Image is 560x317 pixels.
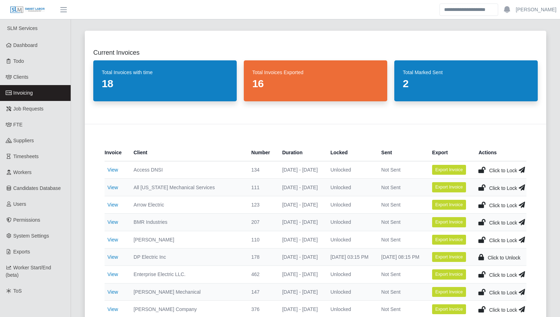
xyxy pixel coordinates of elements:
td: Unlocked [325,266,376,283]
a: View [107,254,118,260]
span: Timesheets [13,154,39,159]
button: Export Invoice [432,217,466,227]
th: Actions [473,144,526,161]
img: SLM Logo [10,6,45,14]
span: Click to Lock [489,307,517,313]
dd: 18 [102,77,228,90]
td: [DATE] 08:15 PM [376,248,426,265]
h2: Current Invoices [93,48,538,58]
a: View [107,306,118,312]
td: 110 [246,231,276,248]
td: [DATE] 03:15 PM [325,248,376,265]
th: Client [128,144,246,161]
button: Export Invoice [432,252,466,262]
span: Job Requests [13,106,44,112]
td: BMR Industries [128,214,246,231]
td: Unlocked [325,231,376,248]
td: Not Sent [376,179,426,196]
td: 207 [246,214,276,231]
td: [DATE] - [DATE] [277,179,325,196]
td: 178 [246,248,276,265]
span: Click to Lock [489,185,517,191]
span: Click to Unlock [488,255,520,261]
span: Click to Lock [489,272,517,278]
span: Click to Lock [489,238,517,243]
span: Click to Lock [489,203,517,208]
a: View [107,219,118,225]
th: Duration [277,144,325,161]
span: FTE [13,122,23,127]
td: Not Sent [376,196,426,213]
td: [DATE] - [DATE] [277,248,325,265]
span: ToS [13,288,22,294]
a: View [107,202,118,208]
span: System Settings [13,233,49,239]
td: Unlocked [325,179,376,196]
td: [DATE] - [DATE] [277,196,325,213]
dt: Total Invoices Exported [252,69,379,76]
td: 147 [246,283,276,300]
span: Workers [13,169,32,175]
a: View [107,271,118,277]
td: Not Sent [376,283,426,300]
a: View [107,237,118,243]
td: [DATE] - [DATE] [277,283,325,300]
span: Exports [13,249,30,255]
span: Candidates Database [13,185,61,191]
a: View [107,185,118,190]
td: Unlocked [325,196,376,213]
button: Export Invoice [432,182,466,192]
span: Invoicing [13,90,33,96]
td: 462 [246,266,276,283]
td: All [US_STATE] Mechanical Services [128,179,246,196]
span: Click to Lock [489,290,517,295]
td: Not Sent [376,266,426,283]
span: Permissions [13,217,40,223]
td: DP Electric Inc [128,248,246,265]
th: Locked [325,144,376,161]
button: Export Invoice [432,165,466,175]
span: SLM Services [7,25,37,31]
a: View [107,289,118,295]
td: [PERSON_NAME] Mechanical [128,283,246,300]
span: Dashboard [13,42,38,48]
span: Suppliers [13,138,34,143]
td: Unlocked [325,283,376,300]
span: Clients [13,74,29,80]
span: Click to Lock [489,220,517,226]
th: Export [426,144,473,161]
td: Not Sent [376,214,426,231]
a: [PERSON_NAME] [516,6,556,13]
span: Todo [13,58,24,64]
button: Export Invoice [432,304,466,314]
th: Sent [376,144,426,161]
td: 111 [246,179,276,196]
dd: 2 [403,77,529,90]
td: [DATE] - [DATE] [277,214,325,231]
td: Arrow Electric [128,196,246,213]
span: Users [13,201,26,207]
input: Search [440,4,498,16]
td: Unlocked [325,161,376,179]
td: 123 [246,196,276,213]
td: 134 [246,161,276,179]
span: Worker Start/End (beta) [6,265,51,278]
dt: Total Marked Sent [403,69,529,76]
td: [PERSON_NAME] [128,231,246,248]
td: [DATE] - [DATE] [277,231,325,248]
button: Export Invoice [432,269,466,279]
a: View [107,167,118,173]
button: Export Invoice [432,200,466,210]
td: [DATE] - [DATE] [277,266,325,283]
span: Click to Lock [489,168,517,173]
td: Not Sent [376,161,426,179]
td: [DATE] - [DATE] [277,161,325,179]
dd: 16 [252,77,379,90]
td: Access DNSI [128,161,246,179]
td: Enterprise Electric LLC. [128,266,246,283]
td: Not Sent [376,231,426,248]
button: Export Invoice [432,287,466,297]
th: Invoice [105,144,128,161]
dt: Total Invoices with time [102,69,228,76]
td: Unlocked [325,214,376,231]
